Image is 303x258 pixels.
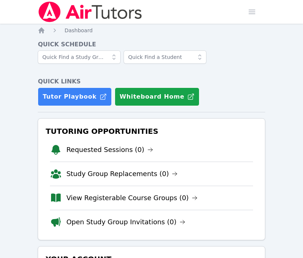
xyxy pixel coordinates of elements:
img: Air Tutors [38,1,142,22]
a: View Registerable Course Groups (0) [66,193,198,203]
span: Dashboard [64,27,92,33]
a: Open Study Group Invitations (0) [66,217,185,227]
nav: Breadcrumb [38,27,265,34]
a: Requested Sessions (0) [66,145,153,155]
button: Whiteboard Home [115,87,199,106]
h3: Tutoring Opportunities [44,125,259,138]
a: Study Group Replacements (0) [66,169,178,179]
a: Dashboard [64,27,92,34]
input: Quick Find a Student [124,50,206,64]
h4: Quick Links [38,77,265,86]
a: Tutor Playbook [38,87,112,106]
input: Quick Find a Study Group [38,50,121,64]
h4: Quick Schedule [38,40,265,49]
